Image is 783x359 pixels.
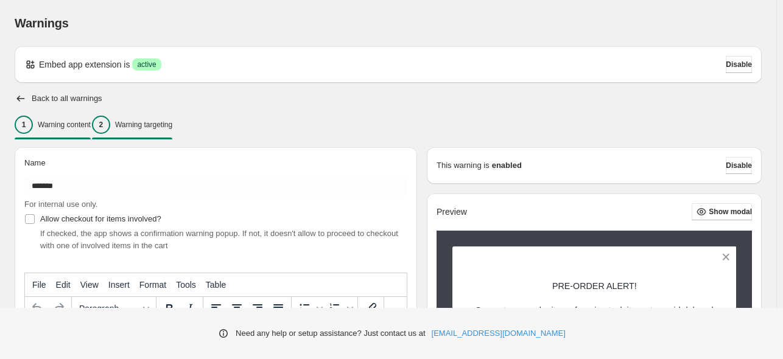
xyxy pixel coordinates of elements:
button: Disable [726,56,752,73]
span: Paragraph [79,304,139,313]
span: Tools [176,280,196,290]
span: Name [24,158,46,167]
span: Edit [56,280,71,290]
span: Disable [726,161,752,170]
button: Align right [247,298,268,319]
button: Show modal [692,203,752,220]
button: Formats [74,298,153,319]
div: Bullet list [294,298,325,319]
button: Redo [48,298,69,319]
button: Align left [206,298,226,319]
button: Insert/edit link [360,298,381,319]
button: Justify [268,298,289,319]
a: [EMAIL_ADDRESS][DOMAIN_NAME] [432,327,566,340]
button: Align center [226,298,247,319]
p: This warning is [437,159,490,172]
span: active [137,60,156,69]
span: If checked, the app shows a confirmation warning popup. If not, it doesn't allow to proceed to ch... [40,229,398,250]
span: Insert [108,280,130,290]
span: File [32,280,46,290]
button: Bold [159,298,180,319]
span: Warnings [15,16,69,30]
span: Disable [726,60,752,69]
span: Format [139,280,166,290]
button: 1Warning content [15,112,91,138]
p: Warning content [38,120,91,130]
div: 1 [15,116,33,134]
span: Show modal [709,207,752,217]
button: Italic [180,298,200,319]
span: View [80,280,99,290]
button: Undo [27,298,48,319]
p: Embed app extension is [39,58,130,71]
button: 2Warning targeting [92,112,172,138]
span: Table [206,280,226,290]
h2: Preview [437,207,467,217]
p: Warning targeting [115,120,172,130]
h2: Back to all warnings [32,94,102,103]
p: Separate pre-order items from in-stock items to avoid delayed shipping. All items will be held un... [474,304,715,353]
div: 2 [92,116,110,134]
strong: enabled [492,159,522,172]
button: Disable [726,157,752,174]
p: PRE-ORDER ALERT! [474,280,715,292]
span: For internal use only. [24,200,97,209]
div: Numbered list [325,298,355,319]
body: Rich Text Area. Press ALT-0 for help. [5,10,377,105]
span: Allow checkout for items involved? [40,214,161,223]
